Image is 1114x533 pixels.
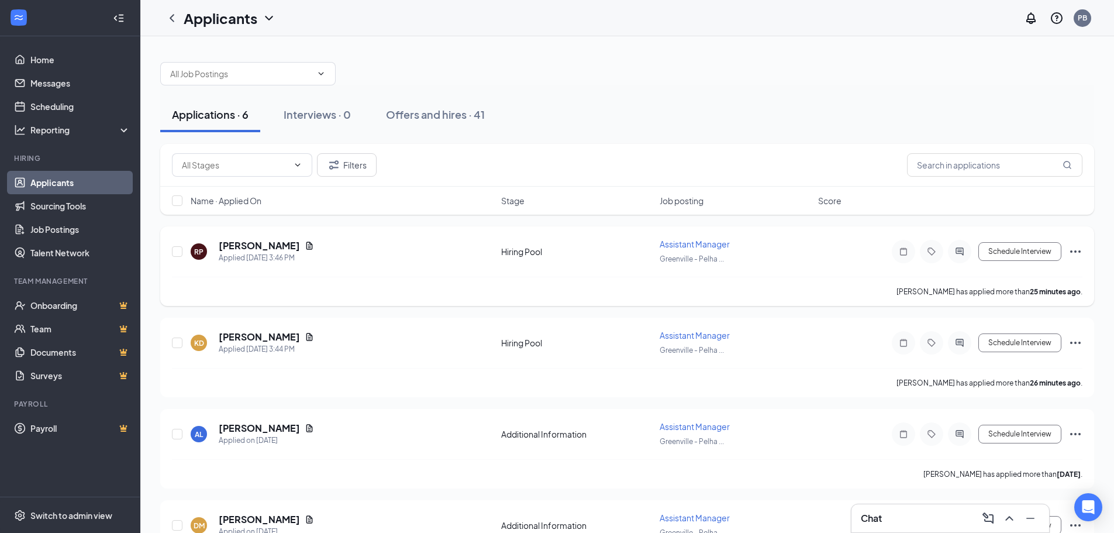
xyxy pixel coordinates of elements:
[1002,511,1016,525] svg: ChevronUp
[182,159,288,171] input: All Stages
[1000,509,1019,528] button: ChevronUp
[327,158,341,172] svg: Filter
[113,12,125,24] svg: Collapse
[1078,13,1087,23] div: PB
[925,247,939,256] svg: Tag
[219,513,300,526] h5: [PERSON_NAME]
[30,171,130,194] a: Applicants
[14,510,26,521] svg: Settings
[219,343,314,355] div: Applied [DATE] 3:44 PM
[1050,11,1064,25] svg: QuestionInfo
[305,241,314,250] svg: Document
[501,520,653,531] div: Additional Information
[660,195,703,207] span: Job posting
[861,512,882,525] h3: Chat
[978,333,1061,352] button: Schedule Interview
[30,341,130,364] a: DocumentsCrown
[660,437,724,446] span: Greenville - Pelha ...
[219,422,300,435] h5: [PERSON_NAME]
[386,107,485,122] div: Offers and hires · 41
[191,195,261,207] span: Name · Applied On
[30,194,130,218] a: Sourcing Tools
[30,218,130,241] a: Job Postings
[14,153,128,163] div: Hiring
[219,331,300,343] h5: [PERSON_NAME]
[14,124,26,136] svg: Analysis
[172,107,249,122] div: Applications · 6
[170,67,312,80] input: All Job Postings
[30,317,130,341] a: TeamCrown
[1068,245,1082,259] svg: Ellipses
[660,239,730,249] span: Assistant Manager
[1021,509,1040,528] button: Minimize
[660,421,730,432] span: Assistant Manager
[219,252,314,264] div: Applied [DATE] 3:46 PM
[660,255,724,263] span: Greenville - Pelha ...
[194,521,205,531] div: DM
[194,338,204,348] div: KD
[1074,493,1102,521] div: Open Intercom Messenger
[165,11,179,25] svg: ChevronLeft
[896,378,1082,388] p: [PERSON_NAME] has applied more than .
[660,346,724,355] span: Greenville - Pelha ...
[925,429,939,439] svg: Tag
[1068,518,1082,532] svg: Ellipses
[660,330,730,341] span: Assistant Manager
[219,239,300,252] h5: [PERSON_NAME]
[660,513,730,523] span: Assistant Manager
[305,332,314,342] svg: Document
[262,11,276,25] svg: ChevronDown
[184,8,257,28] h1: Applicants
[1024,11,1038,25] svg: Notifications
[978,425,1061,443] button: Schedule Interview
[953,429,967,439] svg: ActiveChat
[925,338,939,348] svg: Tag
[219,435,314,446] div: Applied on [DATE]
[30,48,130,71] a: Home
[501,337,653,349] div: Hiring Pool
[896,338,910,348] svg: Note
[501,195,525,207] span: Stage
[1023,511,1037,525] svg: Minimize
[30,294,130,317] a: OnboardingCrown
[1030,379,1081,387] b: 26 minutes ago
[30,417,130,440] a: PayrollCrown
[907,153,1082,177] input: Search in applications
[316,69,326,78] svg: ChevronDown
[194,247,204,257] div: RP
[1057,470,1081,479] b: [DATE]
[896,287,1082,297] p: [PERSON_NAME] has applied more than .
[818,195,841,207] span: Score
[1030,287,1081,296] b: 25 minutes ago
[30,124,131,136] div: Reporting
[978,242,1061,261] button: Schedule Interview
[923,469,1082,479] p: [PERSON_NAME] has applied more than .
[30,364,130,387] a: SurveysCrown
[30,95,130,118] a: Scheduling
[305,515,314,524] svg: Document
[896,429,910,439] svg: Note
[30,71,130,95] a: Messages
[501,428,653,440] div: Additional Information
[14,399,128,409] div: Payroll
[30,510,112,521] div: Switch to admin view
[981,511,995,525] svg: ComposeMessage
[14,276,128,286] div: Team Management
[979,509,998,528] button: ComposeMessage
[30,241,130,264] a: Talent Network
[896,247,910,256] svg: Note
[1063,160,1072,170] svg: MagnifyingGlass
[1068,336,1082,350] svg: Ellipses
[305,424,314,433] svg: Document
[953,338,967,348] svg: ActiveChat
[953,247,967,256] svg: ActiveChat
[293,160,302,170] svg: ChevronDown
[195,429,203,439] div: AL
[317,153,377,177] button: Filter Filters
[284,107,351,122] div: Interviews · 0
[501,246,653,257] div: Hiring Pool
[1068,427,1082,441] svg: Ellipses
[13,12,25,23] svg: WorkstreamLogo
